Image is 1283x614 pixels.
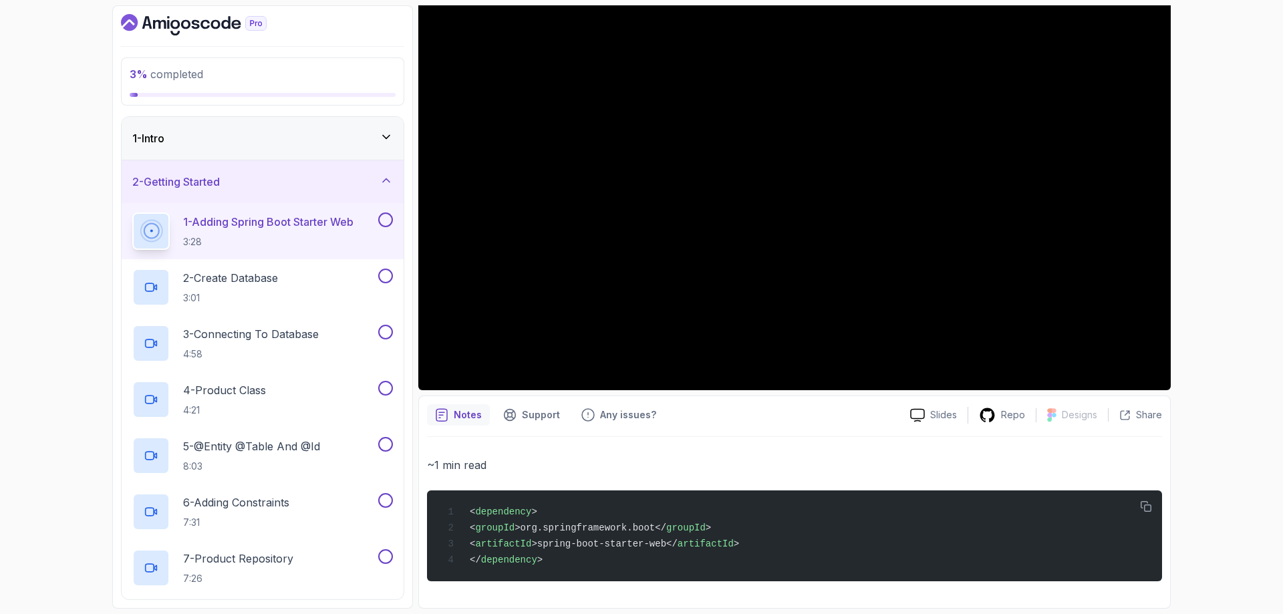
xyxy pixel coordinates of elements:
button: 2-Create Database3:01 [132,269,393,306]
span: completed [130,67,203,81]
span: artifactId [678,539,734,549]
span: 3 % [130,67,148,81]
p: 1 - Adding Spring Boot Starter Web [183,214,353,230]
p: 3 - Connecting To Database [183,326,319,342]
span: artifactId [475,539,531,549]
button: 6-Adding Constraints7:31 [132,493,393,530]
p: 5 - @Entity @Table And @Id [183,438,320,454]
p: Designs [1062,408,1097,422]
span: < [470,522,475,533]
span: >spring-boot-starter-web</ [531,539,677,549]
p: Slides [930,408,957,422]
span: dependency [475,506,531,517]
a: Dashboard [121,14,297,35]
button: 7-Product Repository7:26 [132,549,393,587]
span: > [734,539,739,549]
button: Support button [495,404,568,426]
span: </ [470,555,481,565]
p: 4 - Product Class [183,382,266,398]
span: groupId [666,522,706,533]
h3: 2 - Getting Started [132,174,220,190]
p: 4:58 [183,347,319,361]
button: Share [1108,408,1162,422]
p: Repo [1001,408,1025,422]
p: 4:21 [183,404,266,417]
span: groupId [475,522,515,533]
p: 3:28 [183,235,353,249]
p: Any issues? [600,408,656,422]
span: >org.springframework.boot</ [515,522,666,533]
p: Notes [454,408,482,422]
button: 4-Product Class4:21 [132,381,393,418]
p: 3:01 [183,291,278,305]
p: 6 - Adding Constraints [183,494,289,510]
p: Support [522,408,560,422]
p: 7:26 [183,572,293,585]
p: 7:31 [183,516,289,529]
button: notes button [427,404,490,426]
span: < [470,506,475,517]
p: ~1 min read [427,456,1162,474]
p: 8:03 [183,460,320,473]
p: 2 - Create Database [183,270,278,286]
button: 1-Intro [122,117,404,160]
span: dependency [481,555,537,565]
span: > [706,522,711,533]
a: Repo [968,407,1036,424]
span: > [537,555,543,565]
button: Feedback button [573,404,664,426]
p: 7 - Product Repository [183,551,293,567]
button: 3-Connecting To Database4:58 [132,325,393,362]
h3: 1 - Intro [132,130,164,146]
button: 2-Getting Started [122,160,404,203]
button: 1-Adding Spring Boot Starter Web3:28 [132,212,393,250]
span: < [470,539,475,549]
a: Slides [899,408,968,422]
p: Share [1136,408,1162,422]
button: 5-@Entity @Table And @Id8:03 [132,437,393,474]
span: > [531,506,537,517]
